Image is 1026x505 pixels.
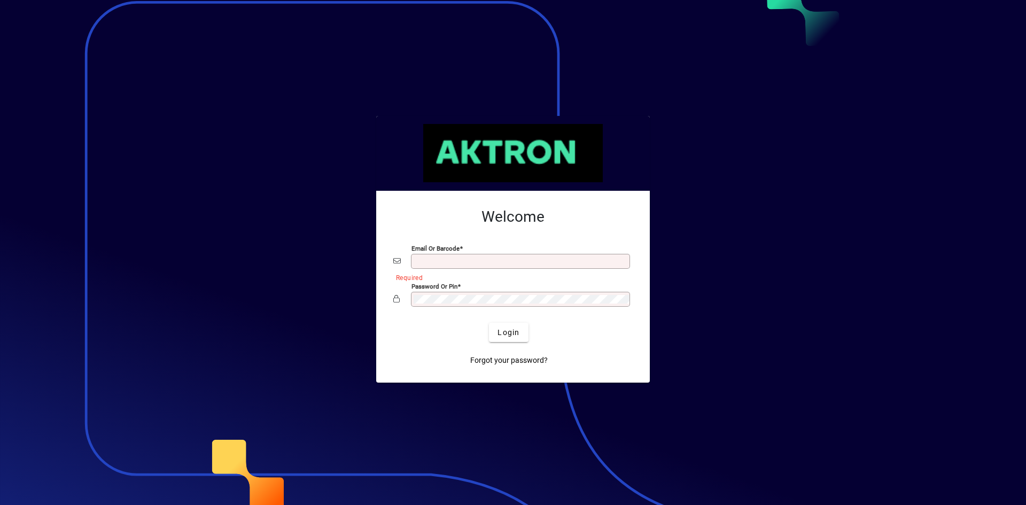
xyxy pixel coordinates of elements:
h2: Welcome [393,208,633,226]
span: Forgot your password? [470,355,548,366]
mat-error: Required [396,271,624,283]
mat-label: Password or Pin [411,283,457,290]
button: Login [489,323,528,342]
mat-label: Email or Barcode [411,245,460,252]
span: Login [498,327,519,338]
a: Forgot your password? [466,351,552,370]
